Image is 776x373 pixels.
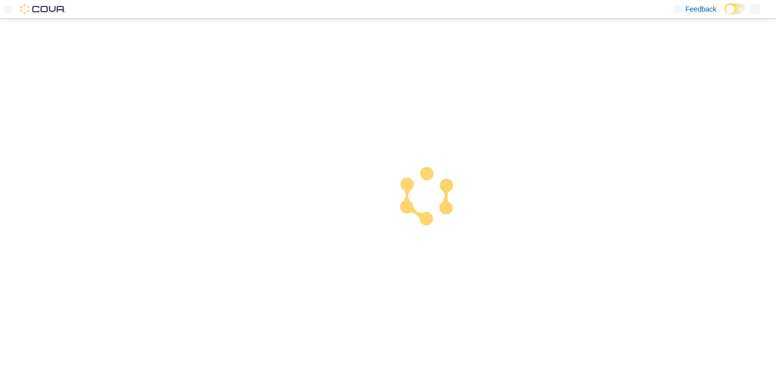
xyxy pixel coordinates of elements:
[388,160,464,236] img: cova-loader
[686,4,716,14] span: Feedback
[20,4,66,14] img: Cova
[724,14,725,15] span: Dark Mode
[724,4,746,14] input: Dark Mode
